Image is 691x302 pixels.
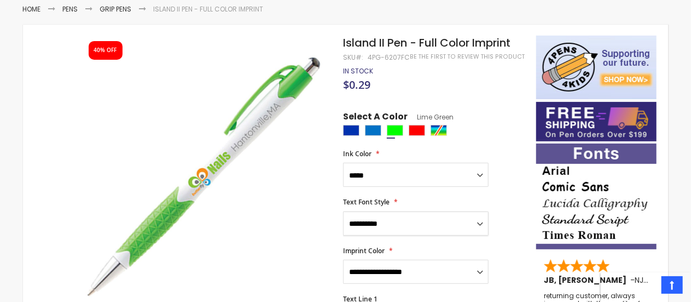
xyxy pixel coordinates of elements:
[63,4,78,14] a: Pens
[408,112,454,122] span: Lime Green
[343,125,359,136] div: Blue
[368,53,410,62] div: 4PG-6207FC
[410,53,525,61] a: Be the first to review this product
[94,47,117,54] div: 40% OFF
[409,125,425,136] div: Red
[544,275,630,286] span: JB, [PERSON_NAME]
[343,77,370,92] span: $0.29
[343,197,390,207] span: Text Font Style
[23,4,41,14] a: Home
[343,111,408,126] span: Select A Color
[343,35,510,50] span: Island II Pen - Full Color Imprint
[343,66,373,76] span: In stock
[343,67,373,76] div: Availability
[387,125,403,136] div: Lime Green
[343,149,371,158] span: Ink Color
[365,125,381,136] div: Blue Light
[601,272,691,302] iframe: Google Customer Reviews
[536,102,657,141] img: Free shipping on orders over $199
[536,36,657,99] img: 4pens 4 kids
[343,246,385,255] span: Imprint Color
[536,144,657,249] img: font-personalization-examples
[154,5,264,14] li: Island II Pen - Full Color Imprint
[79,52,329,302] img: island-full-color-lime_1.jpg
[100,4,132,14] a: Grip Pens
[343,53,363,62] strong: SKU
